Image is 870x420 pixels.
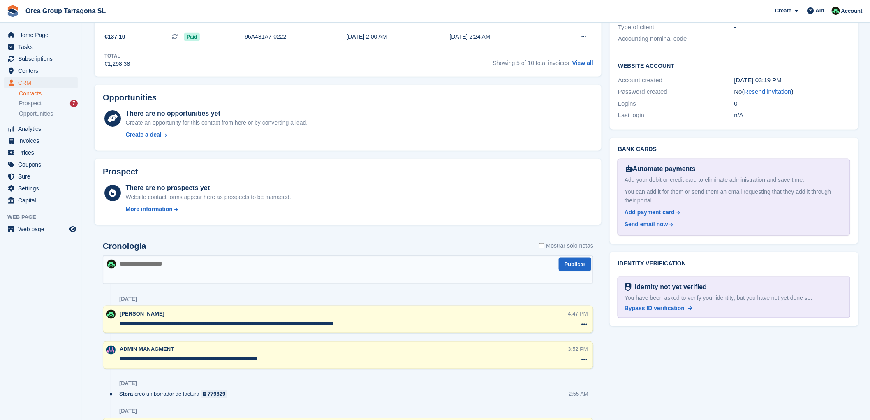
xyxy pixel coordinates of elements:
font: Web page [18,226,44,232]
a: menu [4,171,78,182]
font: Opportunities [103,93,157,102]
font: No [734,88,742,95]
input: Mostrar solo notas [539,241,544,250]
div: 2:55 AM [569,390,588,398]
a: menu [4,41,78,53]
img: ADMIN MANAGMENT [106,346,116,355]
font: Website account [618,63,674,69]
h2: Cronología [103,241,146,251]
font: Logins [618,100,636,107]
font: Invoices [18,137,39,144]
font: Opportunities [19,110,53,117]
font: Accounting nominal code [618,35,687,42]
span: Stora [119,390,133,398]
a: menu [4,123,78,135]
a: Opportunities [19,109,78,118]
div: 3:52 PM [568,346,588,353]
font: Prospect [19,100,42,107]
img: Tania [832,7,840,15]
a: menu [4,29,78,41]
font: Prices [18,149,34,156]
font: ( [742,88,744,95]
font: ) [791,88,794,95]
span: ADMIN MANAGMENT [120,346,174,353]
img: Tania [107,260,116,269]
font: Type of client [618,23,654,30]
font: - [734,23,736,30]
font: Create an opportunity for this contact from here or by converting a lead. [126,119,308,126]
font: Add payment card [625,209,675,216]
font: Create [775,7,791,14]
font: Home Page [18,32,49,38]
font: €137.10 [104,33,125,40]
font: Centers [18,67,38,74]
font: You can add it for them or send them an email requesting that they add it through their portal. [625,188,831,204]
font: Settings [18,185,39,192]
font: Paid [187,34,197,40]
font: Prospect [103,167,138,176]
font: Bank cards [618,146,657,152]
font: 7 [72,100,75,106]
a: menu [4,183,78,194]
div: [DATE] [119,381,137,387]
font: Web page [7,214,36,220]
a: menu [4,77,78,88]
font: Sure [18,173,30,180]
font: Contacts [19,90,42,97]
font: 0 [734,100,738,107]
a: Bypass ID verification [625,304,692,313]
font: Coupons [18,161,41,168]
button: Publicar [559,258,591,271]
font: Password created [618,88,667,95]
font: [DATE] 2:00 AM [346,33,387,40]
font: There are no opportunities yet [126,110,220,117]
img: Tania [106,310,116,319]
font: More information [126,206,173,212]
font: You have been asked to verify your identity, but you have not yet done so. [625,295,812,301]
div: [DATE] [119,296,137,302]
font: n/A [734,111,744,118]
font: Aid [816,7,824,14]
a: menu [4,159,78,170]
font: Account [841,8,863,14]
font: Website contact forms appear here as prospects to be managed. [126,194,291,200]
font: - [734,35,736,42]
font: Subscriptions [18,56,53,62]
a: Add payment card [625,208,840,217]
a: menu [4,135,78,146]
label: Mostrar solo notas [539,241,593,250]
a: Prospect 7 [19,99,78,108]
a: Store Preview [68,224,78,234]
a: menu [4,65,78,77]
font: Identity not yet verified [635,283,707,290]
a: 779629 [201,390,228,398]
font: Last login [618,111,644,118]
a: menu [4,195,78,206]
img: Ready for identity verification [625,283,632,292]
a: menu [4,147,78,158]
font: Create a deal [126,131,162,138]
font: Identity verification [618,260,686,267]
font: View all [572,60,593,66]
font: Showing 5 of 10 total invoices [493,60,569,66]
font: Account created [618,77,662,84]
font: Orca Group Tarragona SL [25,7,106,14]
a: More information [126,205,291,213]
font: Tasks [18,44,33,50]
div: [DATE] [119,408,137,415]
font: Capital [18,197,36,204]
a: Create a deal [126,130,308,139]
div: 4:47 PM [568,310,588,318]
font: 96A481A7-0222 [245,33,286,40]
font: Automate payments [633,165,696,172]
div: 779629 [208,390,225,398]
font: Bypass ID verification [625,305,685,311]
font: [DATE] 2:24 AM [450,33,491,40]
font: [DATE] 03:19 PM [734,77,782,84]
font: Add your debit or credit card to eliminate administration and save time. [625,176,804,183]
a: menu [4,53,78,65]
font: CRM [18,79,31,86]
font: Send email now [625,221,668,227]
img: stora-icon-8386f47178a22dfd0bd8f6a31ec36ba5ce8667c1dd55bd0f319d3a0aa187defe.svg [7,5,19,17]
a: Orca Group Tarragona SL [22,4,109,18]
